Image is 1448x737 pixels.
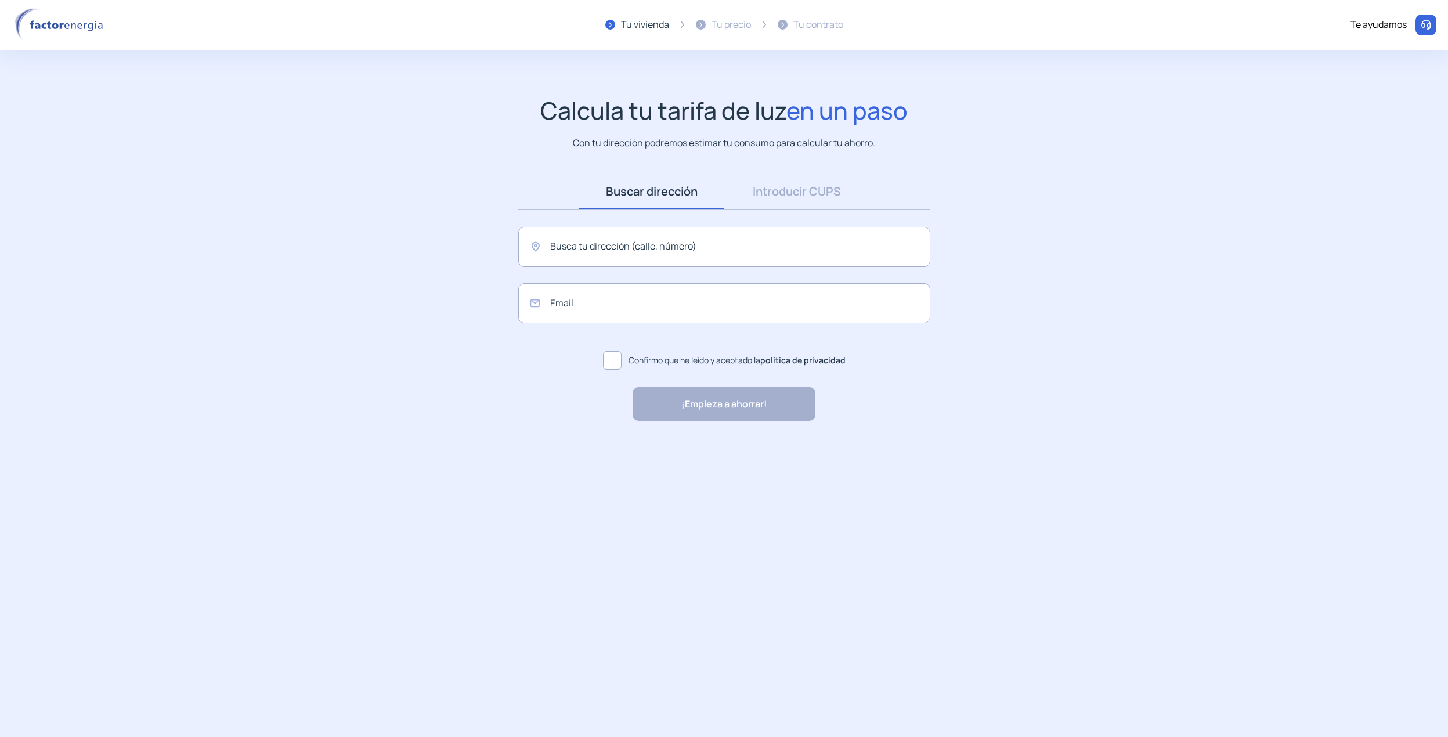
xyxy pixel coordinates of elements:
a: política de privacidad [760,355,846,366]
div: Tu vivienda [621,17,669,32]
img: llamar [1420,19,1432,31]
div: Tu contrato [793,17,843,32]
h1: Calcula tu tarifa de luz [540,96,908,125]
p: Con tu dirección podremos estimar tu consumo para calcular tu ahorro. [573,136,875,150]
span: en un paso [786,94,908,127]
p: "Rapidez y buen trato al cliente" [613,435,748,450]
img: Trustpilot [753,439,835,447]
img: logo factor [12,8,110,42]
a: Buscar dirección [579,174,724,209]
div: Te ayudamos [1350,17,1407,32]
span: Confirmo que he leído y aceptado la [629,354,846,367]
a: Introducir CUPS [724,174,869,209]
div: Tu precio [712,17,751,32]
